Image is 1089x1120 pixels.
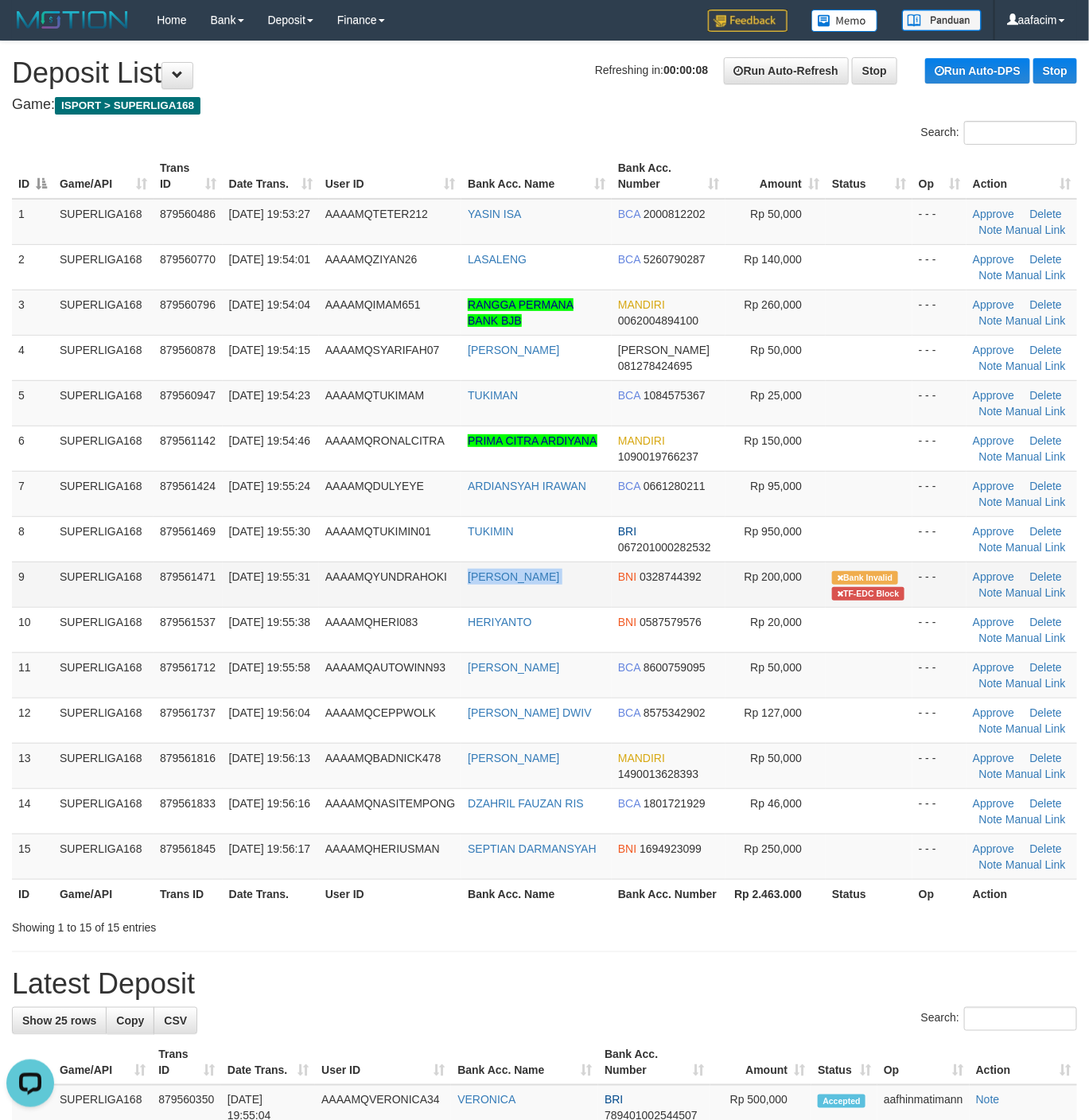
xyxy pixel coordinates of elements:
span: BCA [618,480,640,492]
a: Approve [973,525,1014,538]
td: - - - [912,471,966,516]
a: Delete [1030,208,1062,220]
span: Rp 127,000 [745,706,802,719]
td: - - - [912,562,966,607]
span: MANDIRI [618,434,665,447]
span: Copy 8600759095 to clipboard [644,661,706,674]
span: Copy 0062004894100 to clipboard [618,314,698,327]
a: Show 25 rows [12,1007,107,1034]
span: MANDIRI [618,752,665,764]
div: Showing 1 to 15 of 15 entries [12,913,441,935]
td: SUPERLIGA168 [53,743,154,788]
td: - - - [912,516,966,562]
a: Approve [973,706,1014,719]
span: Rp 140,000 [745,253,802,266]
span: Rp 200,000 [745,570,802,583]
a: Delete [1030,525,1062,538]
a: Manual Link [1005,405,1066,418]
span: [DATE] 19:56:04 [229,706,310,719]
th: ID: activate to sort column descending [12,1040,53,1085]
h1: Deposit List [12,57,1077,89]
td: - - - [912,335,966,380]
span: Copy 0587579576 to clipboard [640,616,702,628]
td: 10 [12,607,53,652]
span: 879561737 [160,706,216,719]
td: 9 [12,562,53,607]
a: Approve [973,616,1014,628]
span: Rp 50,000 [750,752,802,764]
a: Note [979,858,1003,871]
span: AAAAMQCEPPWOLK [325,706,436,719]
a: VERONICA [457,1094,515,1106]
span: BCA [618,706,640,719]
th: Bank Acc. Number [612,879,725,908]
a: Note [979,450,1003,463]
th: Date Trans. [223,879,319,908]
span: MANDIRI [618,298,665,311]
span: BCA [618,797,640,810]
a: Delete [1030,616,1062,628]
a: YASIN ISA [468,208,521,220]
td: SUPERLIGA168 [53,199,154,245]
span: Copy 8575342902 to clipboard [644,706,706,719]
span: AAAAMQTETER212 [325,208,428,220]
a: Approve [973,298,1014,311]
span: [PERSON_NAME] [618,344,710,356]
th: Trans ID: activate to sort column ascending [154,154,223,199]
td: - - - [912,607,966,652]
a: Note [979,677,1003,690]
a: Approve [973,797,1014,810]
span: [DATE] 19:55:24 [229,480,310,492]
span: [DATE] 19:56:13 [229,752,310,764]
th: Op [912,879,966,908]
td: 5 [12,380,53,426]
a: Delete [1030,434,1062,447]
th: User ID: activate to sort column ascending [315,1040,451,1085]
span: Copy 2000812202 to clipboard [644,208,706,220]
td: SUPERLIGA168 [53,335,154,380]
a: Approve [973,752,1014,764]
th: Op: activate to sort column ascending [912,154,966,199]
span: 879560947 [160,389,216,402]
span: Rp 260,000 [745,298,802,311]
span: [DATE] 19:55:58 [229,661,310,674]
span: 879561816 [160,752,216,764]
span: Refreshing in: [595,64,708,76]
span: BCA [618,208,640,220]
a: Manual Link [1005,224,1066,236]
span: Rp 50,000 [750,344,802,356]
a: Note [979,314,1003,327]
th: Action: activate to sort column ascending [966,154,1077,199]
span: 879561424 [160,480,216,492]
span: [DATE] 19:53:27 [229,208,310,220]
a: HERIYANTO [468,616,531,628]
td: - - - [912,652,966,698]
a: Approve [973,661,1014,674]
a: [PERSON_NAME] DWIV [468,706,592,719]
th: User ID [319,879,461,908]
th: Status: activate to sort column ascending [826,154,912,199]
a: RANGGA PERMANA BANK BJB [468,298,574,327]
td: 15 [12,834,53,879]
a: Note [979,768,1003,780]
a: Approve [973,842,1014,855]
th: Game/API: activate to sort column ascending [53,154,154,199]
a: Approve [973,344,1014,356]
a: Note [979,224,1003,236]
a: Run Auto-Refresh [724,57,849,84]
td: 8 [12,516,53,562]
span: Copy 1084575367 to clipboard [644,389,706,402]
a: LASALENG [468,253,527,266]
td: - - - [912,290,966,335]
a: Delete [1030,842,1062,855]
td: 13 [12,743,53,788]
span: [DATE] 19:54:46 [229,434,310,447]
span: Copy 1490013628393 to clipboard [618,768,698,780]
a: Copy [106,1007,154,1034]
a: Delete [1030,797,1062,810]
span: 879561833 [160,797,216,810]
td: - - - [912,788,966,834]
th: Trans ID: activate to sort column ascending [152,1040,221,1085]
td: 11 [12,652,53,698]
input: Search: [964,121,1077,145]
